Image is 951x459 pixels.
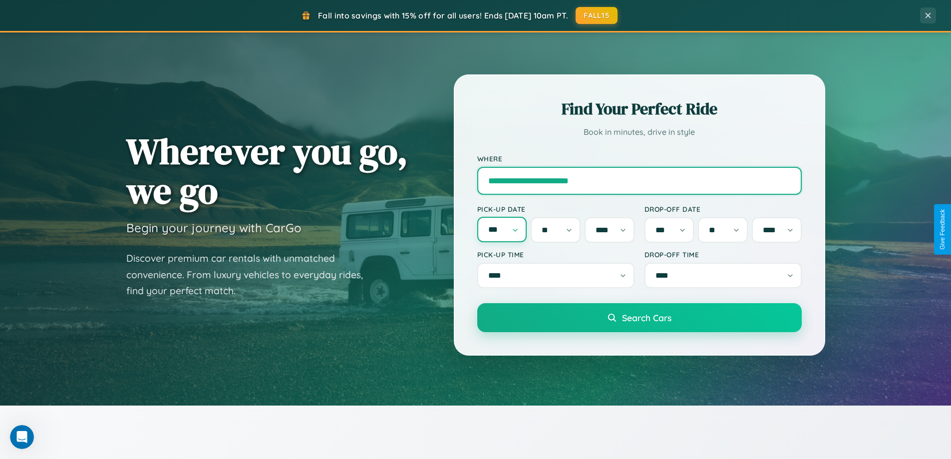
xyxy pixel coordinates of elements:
[477,250,634,259] label: Pick-up Time
[622,312,671,323] span: Search Cars
[644,205,802,213] label: Drop-off Date
[126,250,376,299] p: Discover premium car rentals with unmatched convenience. From luxury vehicles to everyday rides, ...
[126,220,302,235] h3: Begin your journey with CarGo
[644,250,802,259] label: Drop-off Time
[477,205,634,213] label: Pick-up Date
[477,154,802,163] label: Where
[126,131,408,210] h1: Wherever you go, we go
[939,209,946,250] div: Give Feedback
[576,7,618,24] button: FALL15
[477,98,802,120] h2: Find Your Perfect Ride
[318,10,568,20] span: Fall into savings with 15% off for all users! Ends [DATE] 10am PT.
[10,425,34,449] iframe: Intercom live chat
[477,303,802,332] button: Search Cars
[477,125,802,139] p: Book in minutes, drive in style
